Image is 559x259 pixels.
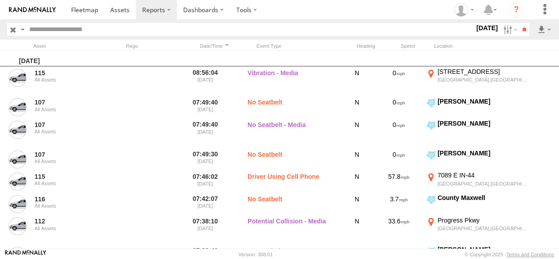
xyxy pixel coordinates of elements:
div: All Assets [35,203,99,209]
label: No Seatbelt [248,149,338,170]
div: © Copyright 2025 - [464,252,554,257]
label: Click to View Event Location [425,194,528,214]
div: All Assets [35,77,99,82]
a: 107 [35,247,99,255]
div: N [341,119,373,147]
label: Click to View Event Location [425,216,528,244]
label: Potential Collision - Media [248,216,338,244]
label: Click to View Event Location [425,68,528,95]
div: N [341,68,373,95]
a: 112 [35,217,99,225]
label: Click to View Event Location [425,171,528,192]
div: N [341,97,373,118]
div: 0 [376,97,421,118]
label: Vibration - Media [248,68,338,95]
div: 0 [376,68,421,95]
div: N [341,171,373,192]
label: 07:49:40 [DATE] [188,119,222,147]
a: 115 [35,173,99,181]
div: [PERSON_NAME] [437,97,527,105]
label: 07:46:02 [DATE] [188,171,222,192]
div: N [341,194,373,214]
div: N [341,149,373,170]
label: Search Filter Options [500,23,519,36]
label: No Seatbelt - Media [248,119,338,147]
label: No Seatbelt [248,97,338,118]
a: 107 [35,98,99,106]
img: rand-logo.svg [9,7,56,13]
div: [STREET_ADDRESS] [437,68,527,76]
div: All Assets [35,181,99,186]
div: All Assets [35,226,99,231]
a: Terms and Conditions [506,252,554,257]
div: [PERSON_NAME] [437,119,527,127]
i: ? [509,3,523,17]
div: [GEOGRAPHIC_DATA],[GEOGRAPHIC_DATA] [437,77,527,83]
div: [PERSON_NAME] [437,149,527,157]
label: [DATE] [474,23,500,33]
div: 0 [376,149,421,170]
label: 08:56:04 [DATE] [188,68,222,95]
label: 07:49:30 [DATE] [188,149,222,170]
div: 33.6 [376,216,421,244]
a: 115 [35,69,99,77]
div: County Maxwell [437,194,527,202]
div: [PERSON_NAME] [437,245,527,254]
label: No Seatbelt [248,194,338,214]
div: All Assets [35,159,99,164]
a: 107 [35,121,99,129]
label: Driver Using Cell Phone [248,171,338,192]
a: 116 [35,195,99,203]
div: All Assets [35,129,99,134]
div: [GEOGRAPHIC_DATA],[GEOGRAPHIC_DATA] [437,181,527,187]
div: N [341,216,373,244]
div: All Assets [35,107,99,112]
div: Click to Sort [197,43,231,49]
div: 0 [376,119,421,147]
a: 107 [35,150,99,159]
label: Click to View Event Location [425,97,528,118]
a: Visit our Website [5,250,46,259]
label: 07:49:40 [DATE] [188,97,222,118]
div: Progress Pkwy [437,216,527,224]
div: 3.7 [376,194,421,214]
label: Export results as... [536,23,552,36]
div: 7089 E IN-44 [437,171,527,179]
label: Search Query [19,23,26,36]
label: Click to View Event Location [425,119,528,147]
div: Brandon Hickerson [451,3,477,17]
div: [GEOGRAPHIC_DATA],[GEOGRAPHIC_DATA] [437,225,527,232]
div: 57.8 [376,171,421,192]
div: Version: 308.01 [239,252,273,257]
label: 07:38:10 [DATE] [188,216,222,244]
label: Click to View Event Location [425,149,528,170]
label: 07:42:07 [DATE] [188,194,222,214]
